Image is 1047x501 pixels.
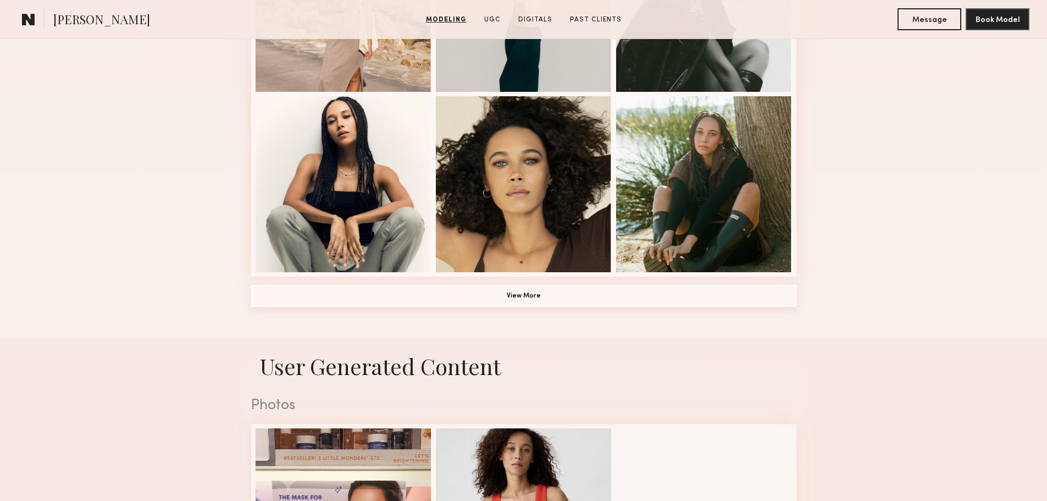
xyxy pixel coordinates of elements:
[966,8,1029,30] button: Book Model
[898,8,961,30] button: Message
[566,15,626,25] a: Past Clients
[422,15,471,25] a: Modeling
[966,14,1029,24] a: Book Model
[251,285,796,307] button: View More
[242,351,805,381] h1: User Generated Content
[53,11,150,30] span: [PERSON_NAME]
[514,15,557,25] a: Digitals
[251,399,796,413] div: Photos
[480,15,505,25] a: UGC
